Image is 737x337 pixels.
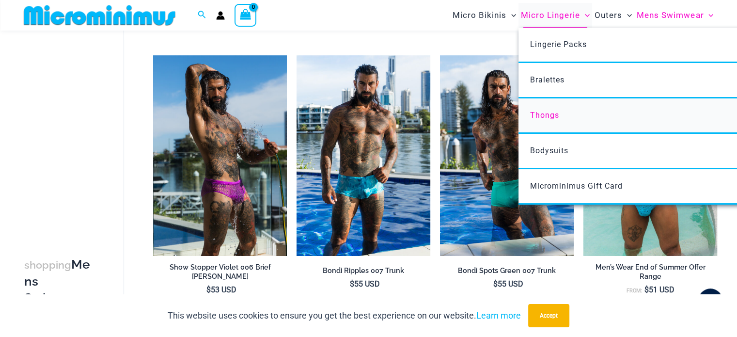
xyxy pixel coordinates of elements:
[216,11,225,20] a: Account icon link
[168,308,521,323] p: This website uses cookies to ensure you get the best experience on our website.
[449,1,718,29] nav: Site Navigation
[476,310,521,321] a: Learn more
[592,3,634,28] a: OutersMenu ToggleMenu Toggle
[297,266,430,279] a: Bondi Ripples 007 Trunk
[297,266,430,275] h2: Bondi Ripples 007 Trunk
[206,285,211,294] span: $
[350,279,354,289] span: $
[530,181,623,191] span: Microminimus Gift Card
[440,55,574,256] a: Bondi Spots Green 007 Trunk 07Bondi Spots Green 007 Trunk 03Bondi Spots Green 007 Trunk 03
[153,55,287,256] a: Show Stopper Violet 006 Brief Burleigh 10Show Stopper Violet 006 Brief Burleigh 11Show Stopper Vi...
[530,40,587,49] span: Lingerie Packs
[506,3,516,28] span: Menu Toggle
[518,3,592,28] a: Micro LingerieMenu ToggleMenu Toggle
[644,285,649,294] span: $
[206,285,236,294] bdi: 53 USD
[580,3,590,28] span: Menu Toggle
[153,263,287,285] a: Show Stopper Violet 006 Brief [PERSON_NAME]
[350,279,380,289] bdi: 55 USD
[704,3,713,28] span: Menu Toggle
[198,9,206,21] a: Search icon link
[634,3,716,28] a: Mens SwimwearMenu ToggleMenu Toggle
[24,257,90,306] h3: Mens Swimwear
[24,259,71,271] span: shopping
[24,32,111,226] iframe: TrustedSite Certified
[528,304,569,327] button: Accept
[440,55,574,256] img: Bondi Spots Green 007 Trunk 07
[450,3,518,28] a: Micro BikinisMenu ToggleMenu Toggle
[153,263,287,281] h2: Show Stopper Violet 006 Brief [PERSON_NAME]
[235,4,257,26] a: View Shopping Cart, empty
[297,55,430,256] img: Bondi Ripples 007 Trunk 01
[153,55,287,256] img: Show Stopper Violet 006 Brief Burleigh 10
[627,288,642,294] span: From:
[622,3,632,28] span: Menu Toggle
[583,263,717,281] h2: Men’s Wear End of Summer Offer Range
[493,279,498,289] span: $
[493,279,523,289] bdi: 55 USD
[440,266,574,279] a: Bondi Spots Green 007 Trunk
[644,285,674,294] bdi: 51 USD
[595,3,622,28] span: Outers
[530,111,559,120] span: Thongs
[440,266,574,275] h2: Bondi Spots Green 007 Trunk
[530,75,565,84] span: Bralettes
[297,55,430,256] a: Bondi Ripples 007 Trunk 01Bondi Ripples 007 Trunk 03Bondi Ripples 007 Trunk 03
[521,3,580,28] span: Micro Lingerie
[583,263,717,285] a: Men’s Wear End of Summer Offer Range
[530,146,568,155] span: Bodysuits
[453,3,506,28] span: Micro Bikinis
[20,4,179,26] img: MM SHOP LOGO FLAT
[637,3,704,28] span: Mens Swimwear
